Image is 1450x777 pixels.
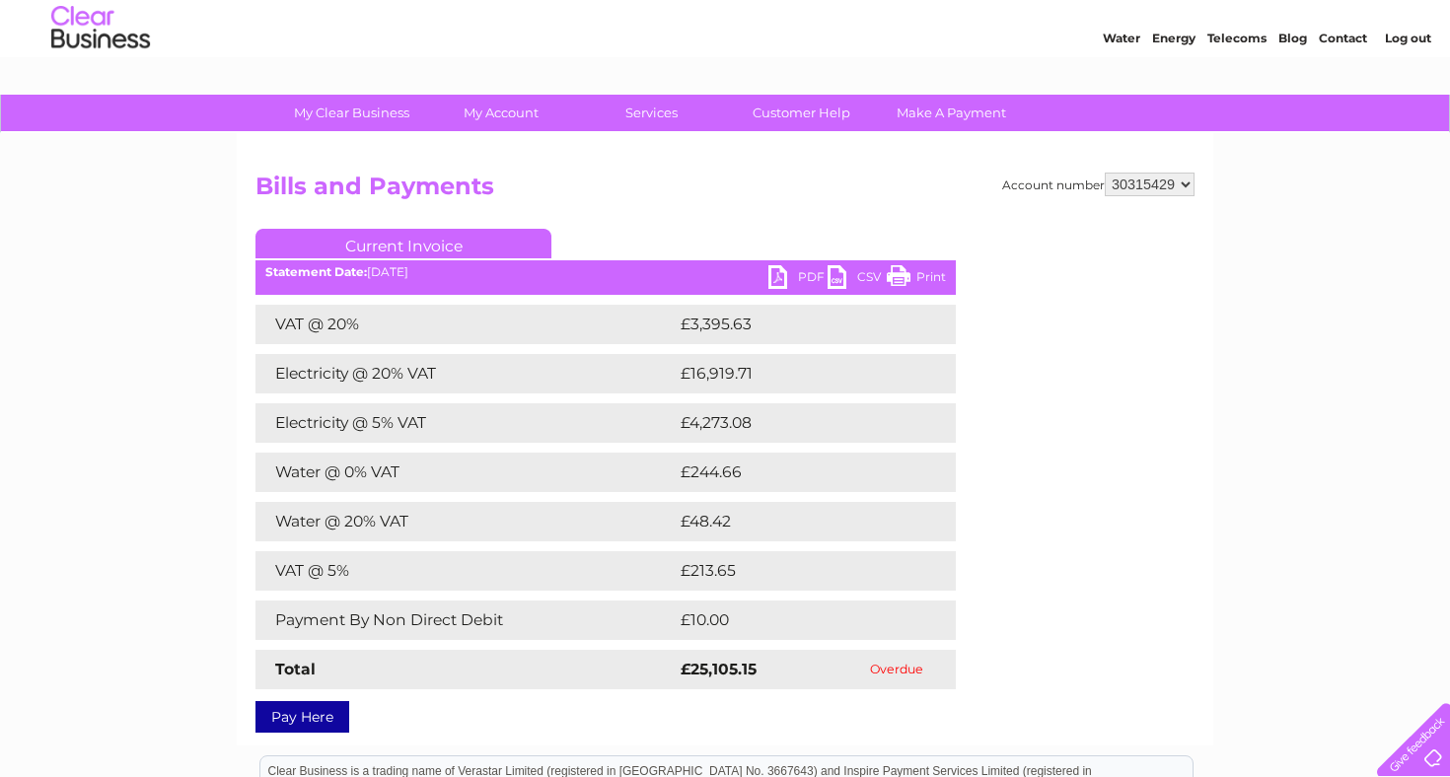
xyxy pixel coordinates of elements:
[720,95,883,131] a: Customer Help
[1078,10,1214,35] a: 0333 014 3131
[255,502,676,541] td: Water @ 20% VAT
[275,660,316,678] strong: Total
[255,453,676,492] td: Water @ 0% VAT
[676,403,925,443] td: £4,273.08
[1103,84,1140,99] a: Water
[1207,84,1267,99] a: Telecoms
[255,305,676,344] td: VAT @ 20%
[255,600,676,640] td: Payment By Non Direct Debit
[828,265,887,294] a: CSV
[887,265,946,294] a: Print
[265,264,367,279] b: Statement Date:
[255,265,956,279] div: [DATE]
[681,660,757,678] strong: £25,105.15
[768,265,828,294] a: PDF
[1002,173,1195,196] div: Account number
[260,11,1193,96] div: Clear Business is a trading name of Verastar Limited (registered in [GEOGRAPHIC_DATA] No. 3667643...
[255,551,676,591] td: VAT @ 5%
[1278,84,1307,99] a: Blog
[676,600,915,640] td: £10.00
[255,701,349,733] a: Pay Here
[270,95,433,131] a: My Clear Business
[255,403,676,443] td: Electricity @ 5% VAT
[50,51,151,111] img: logo.png
[255,354,676,393] td: Electricity @ 20% VAT
[255,229,551,258] a: Current Invoice
[1152,84,1196,99] a: Energy
[676,453,921,492] td: £244.66
[676,502,916,541] td: £48.42
[837,650,956,689] td: Overdue
[1385,84,1431,99] a: Log out
[676,354,925,393] td: £16,919.71
[870,95,1033,131] a: Make A Payment
[676,551,919,591] td: £213.65
[420,95,583,131] a: My Account
[676,305,925,344] td: £3,395.63
[255,173,1195,210] h2: Bills and Payments
[1319,84,1367,99] a: Contact
[570,95,733,131] a: Services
